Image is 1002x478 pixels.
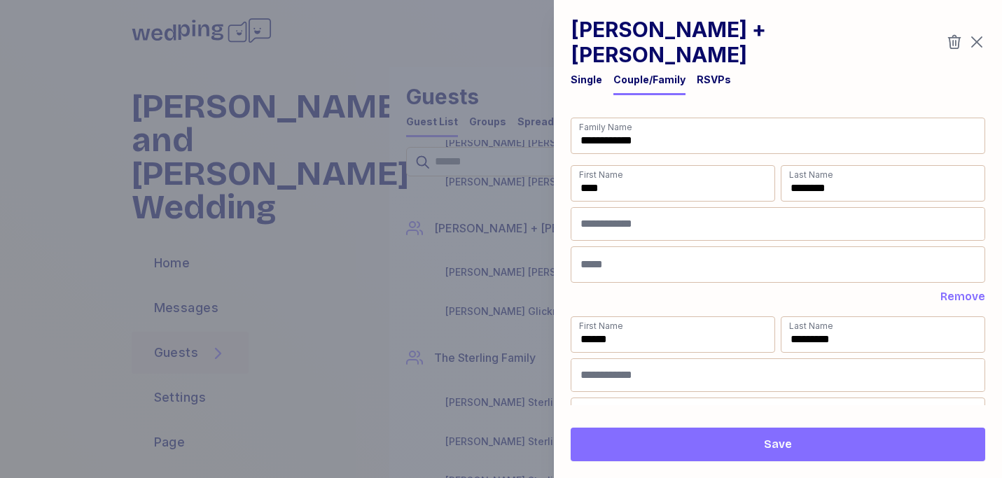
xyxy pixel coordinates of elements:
h1: [PERSON_NAME] + [PERSON_NAME] [571,17,946,67]
div: Couple/Family [613,73,686,87]
button: Save [571,428,985,461]
input: First Name [571,165,775,202]
input: First Name [571,316,775,353]
input: Family Name [571,118,985,154]
button: Remove [940,288,985,305]
span: Save [764,436,792,453]
input: Last Name [781,316,985,353]
div: Single [571,73,602,87]
input: Email [571,398,985,434]
input: Last Name [781,165,985,202]
input: Email [571,246,985,283]
div: RSVPs [697,73,731,87]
